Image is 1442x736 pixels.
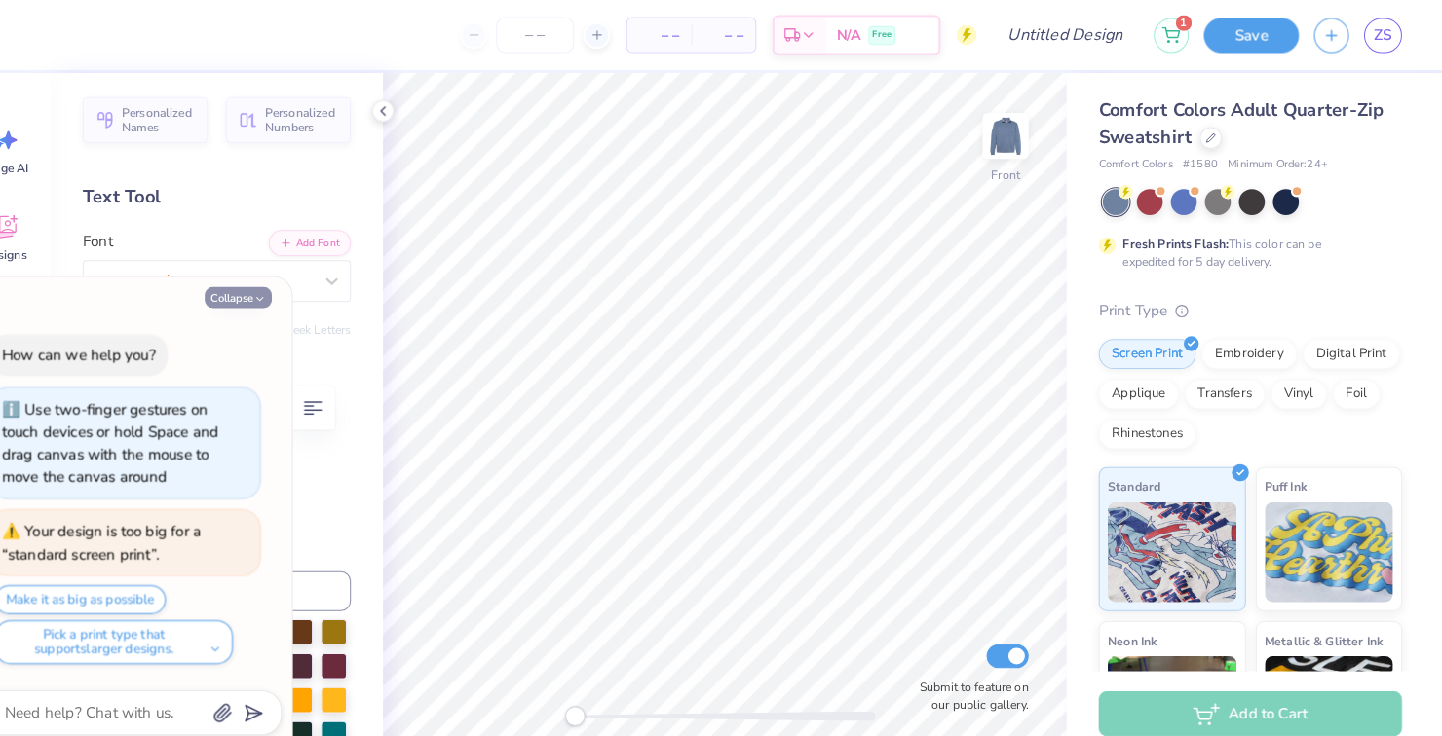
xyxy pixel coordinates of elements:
[998,113,1037,152] img: Front
[1210,18,1303,52] button: Save
[1270,489,1395,586] img: Puff Ink
[300,224,380,249] button: Add Font
[1336,369,1382,398] div: Foil
[521,17,597,52] input: – –
[723,24,762,45] span: – –
[661,24,700,45] span: – –
[1117,463,1168,484] span: Standard
[853,24,876,45] span: N/A
[296,103,368,130] span: Personalized Numbers
[1117,489,1242,586] img: Standard
[40,336,190,355] div: How can we help you?
[1108,152,1180,168] span: Comfort Colors
[40,507,234,549] div: Your design is too big for a “standard screen print”.
[1190,152,1224,168] span: # 1580
[1117,613,1164,634] span: Neon Ink
[1108,330,1202,359] div: Screen Print
[1117,639,1242,736] img: Neon Ink
[923,660,1040,695] label: Submit to feature on our public gallery.
[1233,152,1331,168] span: Minimum Order: 24 +
[22,240,65,256] span: Designs
[1307,330,1401,359] div: Digital Print
[119,178,380,204] div: Text Tool
[21,156,67,171] span: Image AI
[1183,15,1198,30] span: 1
[1366,18,1403,52] a: ZS
[588,687,608,707] div: Accessibility label
[1131,229,1371,264] div: This color can be expedited for 5 day delivery.
[1108,408,1202,437] div: Rhinestones
[1376,23,1393,46] span: ZS
[1004,15,1147,54] input: Untitled Design
[33,604,265,646] button: Pick a print type that supportslarger designs.
[1161,18,1195,52] button: 1
[1108,291,1403,313] div: Print Type
[157,103,229,130] span: Personalized Names
[1270,613,1385,634] span: Metallic & Glitter Ink
[119,224,148,246] label: Font
[888,27,906,41] span: Free
[33,570,200,598] button: Make it as big as possible
[1108,95,1385,145] span: Comfort Colors Adult Quarter-Zip Sweatshirt
[1192,369,1270,398] div: Transfers
[40,388,251,474] div: Use two-finger gestures on touch devices or hold Space and drag canvas with the mouse to move the...
[1270,463,1310,484] span: Puff Ink
[1208,330,1301,359] div: Embroidery
[1270,639,1395,736] img: Metallic & Glitter Ink
[1108,369,1186,398] div: Applique
[119,94,241,139] button: Personalized Names
[258,94,380,139] button: Personalized Numbers
[1004,162,1032,179] div: Front
[1131,230,1234,245] strong: Fresh Prints Flash:
[1275,369,1330,398] div: Vinyl
[238,279,303,300] button: Collapse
